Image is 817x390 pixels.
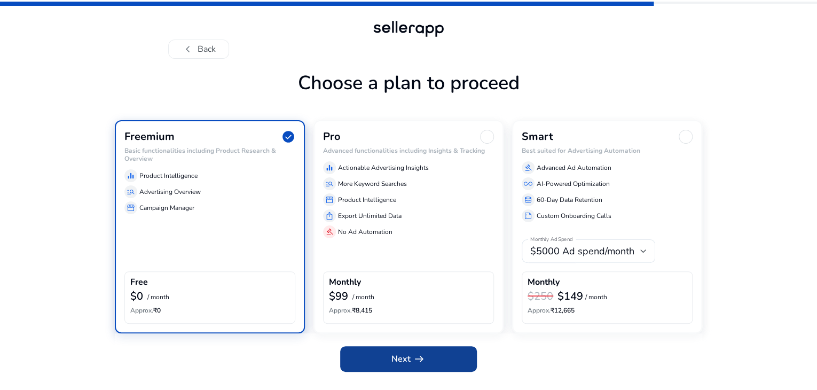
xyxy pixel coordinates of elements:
span: manage_search [325,180,334,188]
h3: $250 [528,290,553,303]
span: Approx. [329,306,352,315]
span: check_circle [281,130,295,144]
h6: ₹8,415 [329,307,488,314]
p: Advanced Ad Automation [537,163,611,173]
span: equalizer [325,163,334,172]
button: Nextarrow_right_alt [340,346,477,372]
h6: Advanced functionalities including Insights & Tracking [323,147,494,154]
p: AI-Powered Optimization [537,179,610,189]
b: $149 [557,289,583,303]
span: Approx. [528,306,551,315]
b: $0 [130,289,143,303]
p: / month [147,294,169,301]
h4: Monthly [329,277,361,287]
h3: Smart [522,130,553,143]
p: No Ad Automation [338,227,392,237]
button: chevron_leftBack [168,40,229,59]
p: / month [352,294,374,301]
h1: Choose a plan to proceed [115,72,702,120]
p: Custom Onboarding Calls [537,211,611,221]
h3: Freemium [124,130,175,143]
span: manage_search [127,188,135,196]
span: storefront [325,196,334,204]
span: gavel [524,163,532,172]
p: Product Intelligence [338,195,396,205]
p: Export Unlimited Data [338,211,402,221]
span: Approx. [130,306,153,315]
span: ios_share [325,212,334,220]
p: Advertising Overview [139,187,201,197]
span: chevron_left [182,43,194,56]
h6: ₹0 [130,307,289,314]
h6: ₹12,665 [528,307,687,314]
span: arrow_right_alt [413,353,426,365]
span: all_inclusive [524,180,532,188]
h4: Monthly [528,277,560,287]
span: storefront [127,204,135,212]
p: Actionable Advertising Insights [338,163,429,173]
h6: Best suited for Advertising Automation [522,147,693,154]
h3: Pro [323,130,341,143]
span: gavel [325,228,334,236]
span: equalizer [127,171,135,180]
p: / month [585,294,607,301]
span: database [524,196,532,204]
h4: Free [130,277,148,287]
h6: Basic functionalities including Product Research & Overview [124,147,295,162]
p: Campaign Manager [139,203,194,213]
p: Product Intelligence [139,171,198,181]
span: Next [391,353,426,365]
b: $99 [329,289,348,303]
p: 60-Day Data Retention [537,195,602,205]
mat-label: Monthly Ad Spend [530,236,572,244]
p: More Keyword Searches [338,179,407,189]
span: summarize [524,212,532,220]
span: $5000 Ad spend/month [530,245,634,258]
